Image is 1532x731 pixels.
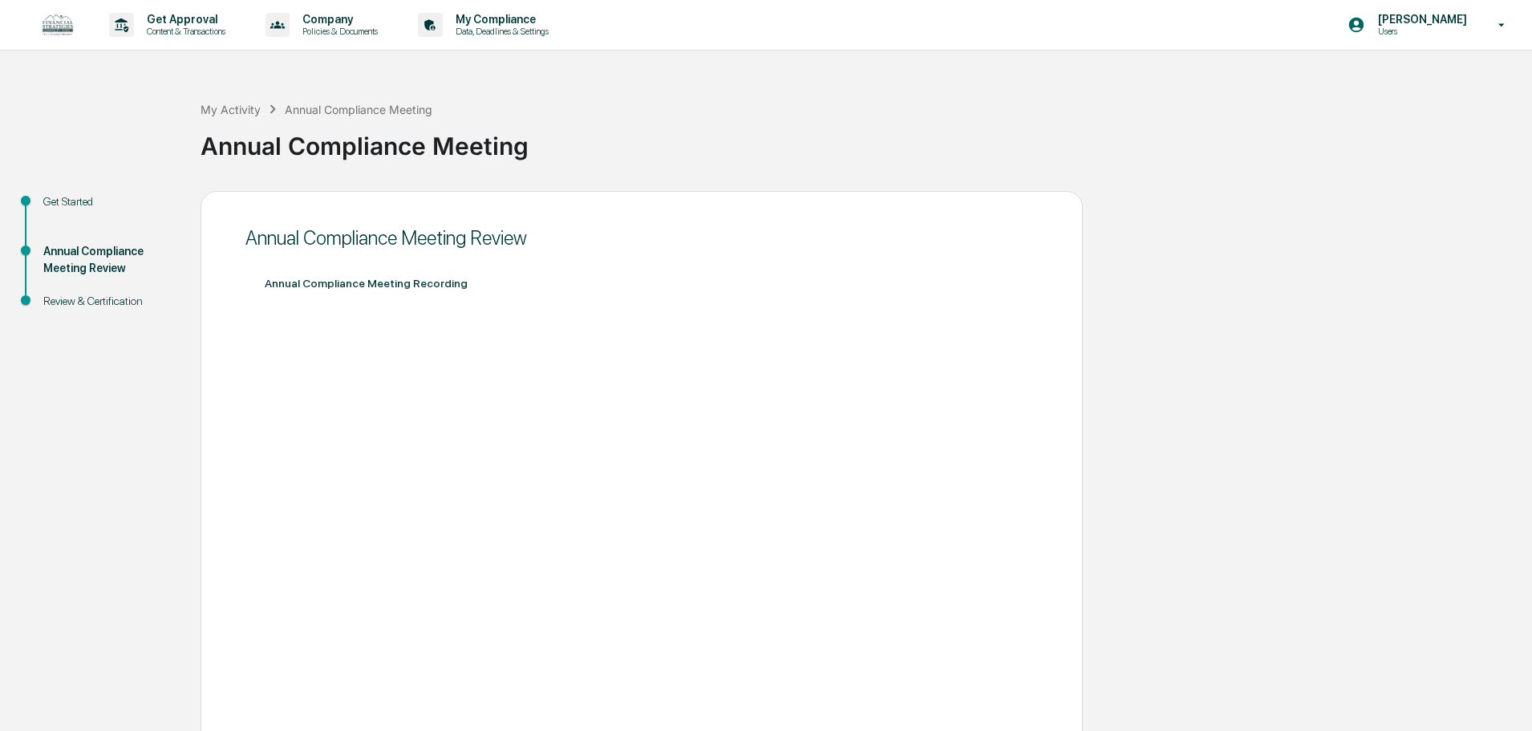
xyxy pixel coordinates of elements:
[201,103,261,116] div: My Activity
[443,26,557,37] p: Data, Deadlines & Settings
[290,13,386,26] p: Company
[290,26,386,37] p: Policies & Documents
[134,13,233,26] p: Get Approval
[1365,26,1475,37] p: Users
[443,13,557,26] p: My Compliance
[1481,678,1524,721] iframe: Open customer support
[43,243,175,277] div: Annual Compliance Meeting Review
[265,277,1019,290] div: Annual Compliance Meeting Recording
[285,103,432,116] div: Annual Compliance Meeting
[39,10,77,40] img: logo
[201,119,1524,160] div: Annual Compliance Meeting
[1365,13,1475,26] p: [PERSON_NAME]
[43,193,175,210] div: Get Started
[265,296,1019,721] iframe: Vimeo video player
[134,26,233,37] p: Content & Transactions
[245,226,1038,250] div: Annual Compliance Meeting Review
[43,293,175,310] div: Review & Certification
